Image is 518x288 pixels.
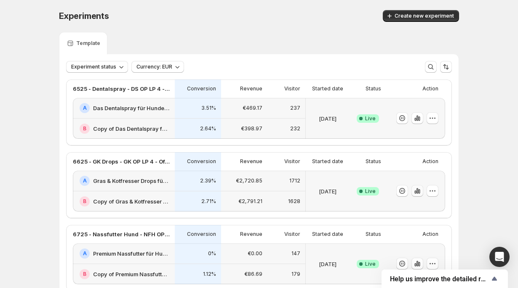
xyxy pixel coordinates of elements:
[59,11,109,21] span: Experiments
[422,231,438,238] p: Action
[136,63,172,70] span: Currency: EUR
[208,250,216,257] p: 0%
[83,271,86,277] h2: B
[319,260,336,268] p: [DATE]
[244,271,262,277] p: €86.69
[73,230,170,238] p: 6725 - Nassfutter Hund - NFH OP LP 1 - Offer - Standard vs. CFO
[66,61,128,73] button: Experiment status
[93,197,170,206] h2: Copy of Gras & Kotfresser Drops für Hunde: Jetzt Neukunden Deal sichern!-v1
[291,250,300,257] p: 147
[83,250,87,257] h2: A
[200,125,216,132] p: 2.64%
[187,85,216,92] p: Conversion
[319,187,336,196] p: [DATE]
[383,10,459,22] button: Create new experiment
[73,85,170,93] p: 6525 - Dentalspray - DS OP LP 4 - Offer - (1,3,6) vs. (1,3 für 2,6)
[243,105,262,111] p: €469.17
[71,63,116,70] span: Experiment status
[390,274,499,284] button: Show survey - Help us improve the detailed report for A/B campaigns
[312,158,343,165] p: Started date
[187,158,216,165] p: Conversion
[240,158,262,165] p: Revenue
[201,105,216,111] p: 3.51%
[284,158,300,165] p: Visitor
[366,158,381,165] p: Status
[131,61,184,73] button: Currency: EUR
[390,275,489,283] span: Help us improve the detailed report for A/B campaigns
[93,249,170,258] h2: Premium Nassfutter für Hunde: Jetzt Neukunden Deal sichern!
[83,125,86,132] h2: B
[290,125,300,132] p: 232
[365,188,376,195] span: Live
[240,231,262,238] p: Revenue
[284,85,300,92] p: Visitor
[366,231,381,238] p: Status
[203,271,216,277] p: 1.12%
[365,261,376,267] span: Live
[73,157,170,166] p: 6625 - GK Drops - GK OP LP 4 - Offer - (1,3,6) vs. (1,3 für 2,6)
[489,247,510,267] div: Open Intercom Messenger
[422,158,438,165] p: Action
[312,85,343,92] p: Started date
[366,85,381,92] p: Status
[201,198,216,205] p: 2.71%
[291,271,300,277] p: 179
[319,114,336,123] p: [DATE]
[83,105,87,111] h2: A
[395,13,454,19] span: Create new experiment
[83,198,86,205] h2: B
[248,250,262,257] p: €0.00
[422,85,438,92] p: Action
[290,105,300,111] p: 237
[236,177,262,184] p: €2,720.85
[284,231,300,238] p: Visitor
[83,177,87,184] h2: A
[93,270,170,278] h2: Copy of Premium Nassfutter für Hunde: Jetzt Neukunden Deal sichern!
[240,85,262,92] p: Revenue
[312,231,343,238] p: Started date
[288,198,300,205] p: 1628
[289,177,300,184] p: 1712
[93,104,170,112] h2: Das Dentalspray für Hunde: Jetzt Neukunden Deal sichern!-v1
[365,115,376,122] span: Live
[187,231,216,238] p: Conversion
[238,198,262,205] p: €2,791.21
[440,61,452,73] button: Sort the results
[93,124,170,133] h2: Copy of Das Dentalspray für Hunde: Jetzt Neukunden Deal sichern!-v1
[93,177,170,185] h2: Gras & Kotfresser Drops für Hunde: Jetzt Neukunden Deal sichern!-v1
[76,40,100,47] p: Template
[241,125,262,132] p: €398.97
[200,177,216,184] p: 2.39%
